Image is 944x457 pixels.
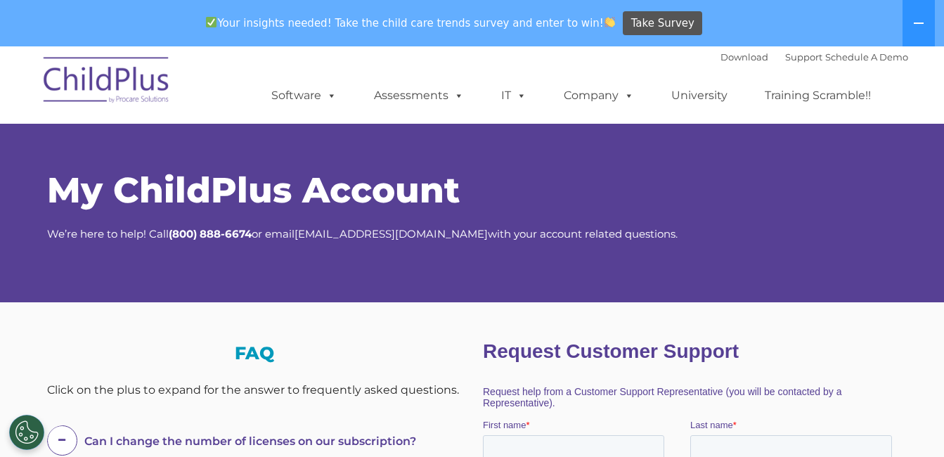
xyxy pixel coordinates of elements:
[207,150,267,161] span: Phone number
[9,415,44,450] button: Cookies Settings
[487,82,541,110] a: IT
[200,9,621,37] span: Your insights needed! Take the child care trends survey and enter to win!
[257,82,351,110] a: Software
[47,227,678,240] span: We’re here to help! Call or email with your account related questions.
[206,17,216,27] img: ✅
[550,82,648,110] a: Company
[47,169,460,212] span: My ChildPlus Account
[169,227,172,240] strong: (
[37,47,177,117] img: ChildPlus by Procare Solutions
[623,11,702,36] a: Take Survey
[207,93,250,103] span: Last name
[47,380,462,401] div: Click on the plus to expand for the answer to frequently asked questions.
[751,82,885,110] a: Training Scramble!!
[825,51,908,63] a: Schedule A Demo
[84,435,416,448] span: Can I change the number of licenses on our subscription?
[631,11,694,36] span: Take Survey
[47,345,462,362] h3: FAQ
[360,82,478,110] a: Assessments
[720,51,768,63] a: Download
[172,227,252,240] strong: 800) 888-6674
[785,51,822,63] a: Support
[720,51,908,63] font: |
[295,227,488,240] a: [EMAIL_ADDRESS][DOMAIN_NAME]
[604,17,615,27] img: 👏
[657,82,742,110] a: University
